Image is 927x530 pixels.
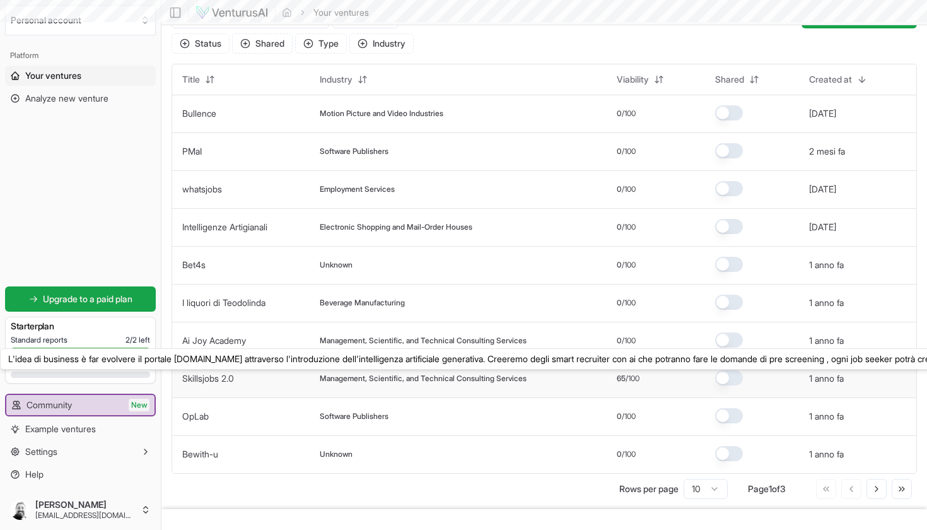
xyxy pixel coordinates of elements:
[5,419,156,439] a: Example ventures
[43,293,132,305] span: Upgrade to a paid plan
[5,66,156,86] a: Your ventures
[809,334,844,347] button: 1 anno fa
[182,410,209,423] button: OpLab
[182,334,246,347] button: Ai Joy Academy
[182,108,216,119] a: Bullence
[809,107,836,120] button: [DATE]
[622,146,636,156] span: /100
[320,109,443,119] span: Motion Picture and Video Industries
[25,92,108,105] span: Analyze new venture
[617,449,622,459] span: 0
[182,107,216,120] button: Bullence
[5,442,156,462] button: Settings
[320,449,353,459] span: Unknown
[715,73,744,86] span: Shared
[622,298,636,308] span: /100
[6,395,154,415] a: CommunityNew
[25,468,44,481] span: Help
[809,221,836,233] button: [DATE]
[5,464,156,485] a: Help
[182,335,246,346] a: Ai Joy Academy
[320,374,527,384] span: Management, Scientific, and Technical Consulting Services
[320,260,353,270] span: Unknown
[320,298,405,308] span: Beverage Manufacturing
[809,73,852,86] span: Created at
[617,411,622,421] span: 0
[11,335,67,345] span: Standard reports
[172,33,230,54] button: Status
[320,73,353,86] span: Industry
[182,73,200,86] span: Title
[617,73,649,86] span: Viability
[182,146,202,156] a: PMaI
[5,495,156,525] button: [PERSON_NAME][EMAIL_ADDRESS][DOMAIN_NAME]
[780,483,786,494] span: 3
[182,221,267,232] a: Intelligenze Artigianali
[320,184,395,194] span: Employment Services
[809,410,844,423] button: 1 anno fa
[617,298,622,308] span: 0
[809,372,844,385] button: 1 anno fa
[802,69,875,90] button: Created at
[182,449,218,459] a: Bewith-u
[5,286,156,312] a: Upgrade to a paid plan
[35,510,136,521] span: [EMAIL_ADDRESS][DOMAIN_NAME]
[175,69,223,90] button: Title
[609,69,672,90] button: Viability
[182,221,267,233] button: Intelligenze Artigianali
[349,33,414,54] button: Industry
[809,259,844,271] button: 1 anno fa
[125,335,150,345] span: 2 / 2 left
[617,374,626,384] span: 65
[809,297,844,309] button: 1 anno fa
[622,184,636,194] span: /100
[617,336,622,346] span: 0
[5,88,156,109] a: Analyze new venture
[617,146,622,156] span: 0
[619,483,679,495] p: Rows per page
[10,500,30,520] img: ACg8ocJl_DznByxvDaWmnP9_ujXETMZhRYdPPu0las00EdhZHBYICWeiNg=s96-c
[617,184,622,194] span: 0
[617,222,622,232] span: 0
[312,69,375,90] button: Industry
[25,69,81,82] span: Your ventures
[809,145,845,158] button: 2 mesi fa
[617,109,622,119] span: 0
[772,483,780,494] span: of
[11,320,150,333] h3: Starter plan
[182,372,234,385] button: Skillsjobs 2.0
[320,146,388,156] span: Software Publishers
[182,411,209,421] a: OpLab
[617,260,622,270] span: 0
[129,399,149,411] span: New
[182,373,234,384] a: Skillsjobs 2.0
[809,448,844,461] button: 1 anno fa
[769,483,772,494] span: 1
[809,183,836,196] button: [DATE]
[182,297,265,308] a: I liquori di Teodolinda
[182,259,206,270] a: Bet4s
[182,184,222,194] a: whatsjobs
[626,374,639,384] span: /100
[320,411,388,421] span: Software Publishers
[622,411,636,421] span: /100
[748,483,769,494] span: Page
[182,448,218,461] button: Bewith-u
[622,449,636,459] span: /100
[622,336,636,346] span: /100
[35,499,136,510] span: [PERSON_NAME]
[708,69,767,90] button: Shared
[320,222,472,232] span: Electronic Shopping and Mail-Order Houses
[622,260,636,270] span: /100
[182,183,222,196] button: whatsjobs
[5,45,156,66] div: Platform
[25,445,57,458] span: Settings
[622,109,636,119] span: /100
[320,336,527,346] span: Management, Scientific, and Technical Consulting Services
[295,33,347,54] button: Type
[25,423,96,435] span: Example ventures
[182,259,206,271] button: Bet4s
[232,33,293,54] button: Shared
[182,145,202,158] button: PMaI
[182,297,265,309] button: I liquori di Teodolinda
